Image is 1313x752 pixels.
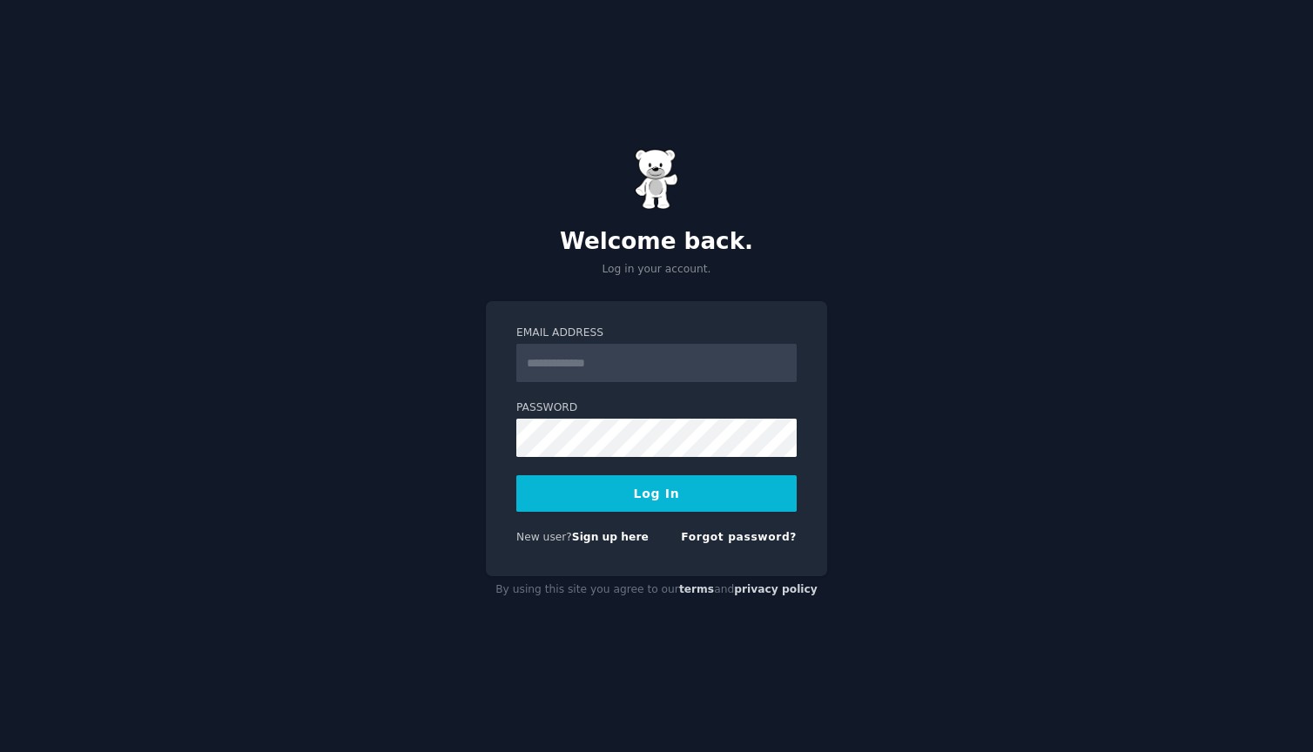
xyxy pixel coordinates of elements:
[635,149,678,210] img: Gummy Bear
[572,531,649,543] a: Sign up here
[516,531,572,543] span: New user?
[486,262,827,278] p: Log in your account.
[516,326,797,341] label: Email Address
[679,583,714,595] a: terms
[516,475,797,512] button: Log In
[486,576,827,604] div: By using this site you agree to our and
[486,228,827,256] h2: Welcome back.
[734,583,818,595] a: privacy policy
[681,531,797,543] a: Forgot password?
[516,400,797,416] label: Password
